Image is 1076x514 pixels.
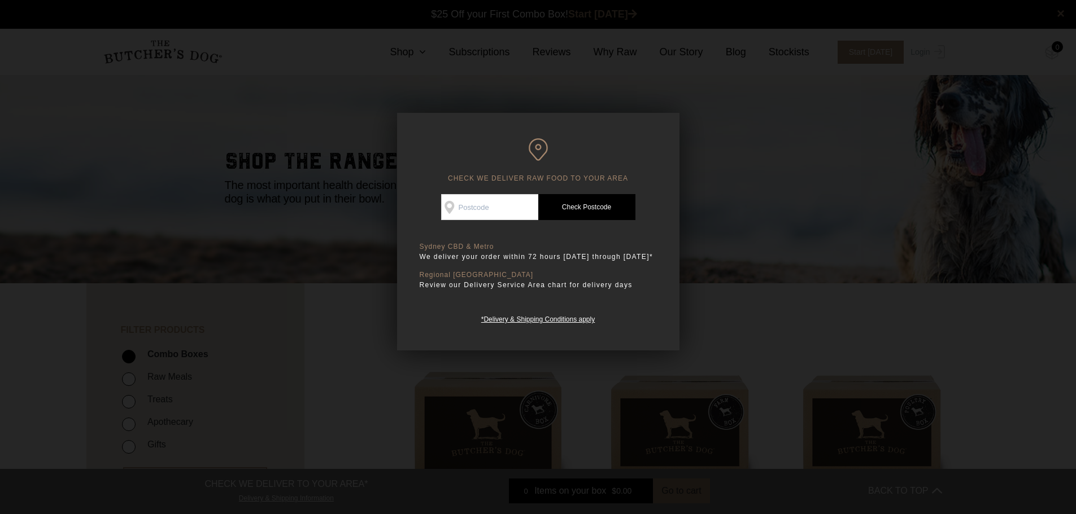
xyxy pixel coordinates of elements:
[441,194,538,220] input: Postcode
[420,271,657,279] p: Regional [GEOGRAPHIC_DATA]
[481,313,595,323] a: *Delivery & Shipping Conditions apply
[420,251,657,262] p: We deliver your order within 72 hours [DATE] through [DATE]*
[420,243,657,251] p: Sydney CBD & Metro
[420,138,657,183] h6: CHECK WE DELIVER RAW FOOD TO YOUR AREA
[420,279,657,291] p: Review our Delivery Service Area chart for delivery days
[538,194,635,220] a: Check Postcode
